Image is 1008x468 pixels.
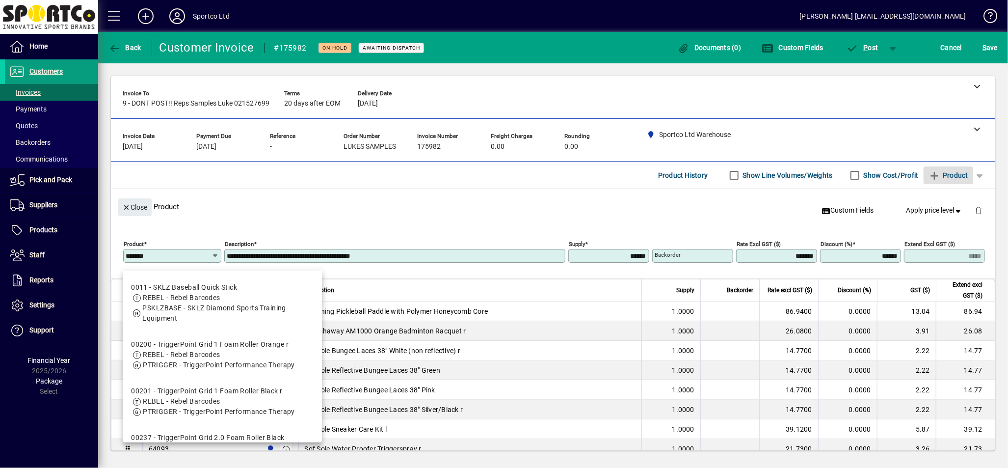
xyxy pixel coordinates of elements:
a: Reports [5,268,98,293]
td: 14.77 [936,341,995,360]
span: PTRIGGER - TriggerPoint Performance Therapy [143,361,295,369]
div: Product [111,189,995,224]
span: 175982 [417,143,441,151]
mat-label: Product [124,241,144,248]
span: Pick and Pack [29,176,72,184]
span: Payments [10,105,47,113]
td: 14.77 [936,360,995,380]
span: ave [982,40,998,55]
label: Show Line Volumes/Weights [741,170,833,180]
span: Staff [29,251,45,259]
a: Knowledge Base [976,2,996,34]
span: ost [847,44,878,52]
span: Sof Sole Sneaker Care Kit l [305,424,387,434]
button: Documents (0) [675,39,744,56]
span: REBEL - Rebel Barcodes [143,294,220,302]
button: Product [924,166,973,184]
mat-label: Description [225,241,254,248]
span: Reports [29,276,53,284]
span: Close [122,199,148,216]
a: Quotes [5,117,98,134]
span: [DATE] [123,143,143,151]
span: Home [29,42,48,50]
span: 20 days after EOM [284,100,341,108]
span: 1.0000 [672,365,695,375]
span: Suppliers [29,201,57,209]
td: 5.87 [877,419,936,439]
span: Quotes [10,122,38,130]
span: Documents (0) [678,44,742,52]
a: Pick and Pack [5,168,98,193]
span: 1.0000 [672,444,695,454]
div: Sportco Ltd [193,8,230,24]
span: Sof Sole Reflective Bungee Laces 38" Silver/Black r [305,405,463,414]
td: 2.22 [877,360,936,380]
span: 0.00 [491,143,504,151]
span: Package [36,377,62,385]
div: 14.7700 [766,385,812,395]
span: 1.0000 [672,346,695,356]
span: [DATE] [358,100,378,108]
td: 14.77 [936,380,995,400]
button: Save [980,39,1000,56]
app-page-header-button: Close [116,202,154,211]
a: Suppliers [5,193,98,218]
div: [PERSON_NAME] [EMAIL_ADDRESS][DOMAIN_NAME] [800,8,966,24]
span: - [270,143,272,151]
td: 2.22 [877,341,936,360]
div: 14.7700 [766,365,812,375]
span: LUKES SAMPLES [344,143,396,151]
button: Delete [967,198,990,222]
span: Product [928,167,968,183]
span: 9 - DONT POST!! Reps Samples Luke 021527699 [123,100,269,108]
td: 0.0000 [818,341,877,360]
span: 1.0000 [672,385,695,395]
a: Support [5,318,98,343]
span: Sportco Ltd Warehouse [264,443,275,454]
td: 86.94 [936,302,995,321]
mat-label: Backorder [655,251,681,258]
div: 39.1200 [766,424,812,434]
span: Product History [658,167,708,183]
span: REBEL - Rebel Barcodes [143,397,220,405]
a: Settings [5,293,98,318]
span: Financial Year [28,357,71,364]
span: Cancel [941,40,962,55]
span: [DATE] [196,143,216,151]
a: Home [5,34,98,59]
span: 1.0000 [672,326,695,336]
div: #175982 [274,40,307,56]
span: PTRIGGER - TriggerPoint Performance Therapy [143,408,295,415]
a: Invoices [5,84,98,101]
span: Communications [10,155,68,163]
span: 1.0000 [672,424,695,434]
button: Product History [654,166,712,184]
app-page-header-button: Delete [967,206,990,215]
span: 1.0000 [672,405,695,414]
span: GST ($) [910,285,930,296]
span: Backorder [727,285,753,296]
span: P [864,44,868,52]
span: Sof Sole Bungee Laces 38" White (non reflective) r [305,346,461,356]
td: 0.0000 [818,439,877,459]
button: Back [106,39,144,56]
td: 0.0000 [818,302,877,321]
span: PSKLZBASE - SKLZ Diamond Sports Training Equipment [142,304,286,322]
span: 1.0000 [672,306,695,316]
span: 0.00 [564,143,578,151]
mat-label: Extend excl GST ($) [904,241,955,248]
div: 26.0800 [766,326,812,336]
div: 00201 - TriggerPoint Grid 1 Foam Roller Black r [131,386,295,396]
span: Custom Fields [822,205,874,216]
div: Customer Invoice [159,40,254,55]
span: Sof Sole Water Proofer Triggerspray r [305,444,422,454]
span: Extend excl GST ($) [942,279,982,301]
span: Back [108,44,141,52]
td: 0.0000 [818,380,877,400]
button: Post [842,39,883,56]
span: Supply [676,285,694,296]
span: Sof Sole Reflective Bungee Laces 38" Green [305,365,441,375]
td: 26.08 [936,321,995,341]
span: Customers [29,67,63,75]
app-page-header-button: Back [98,39,152,56]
